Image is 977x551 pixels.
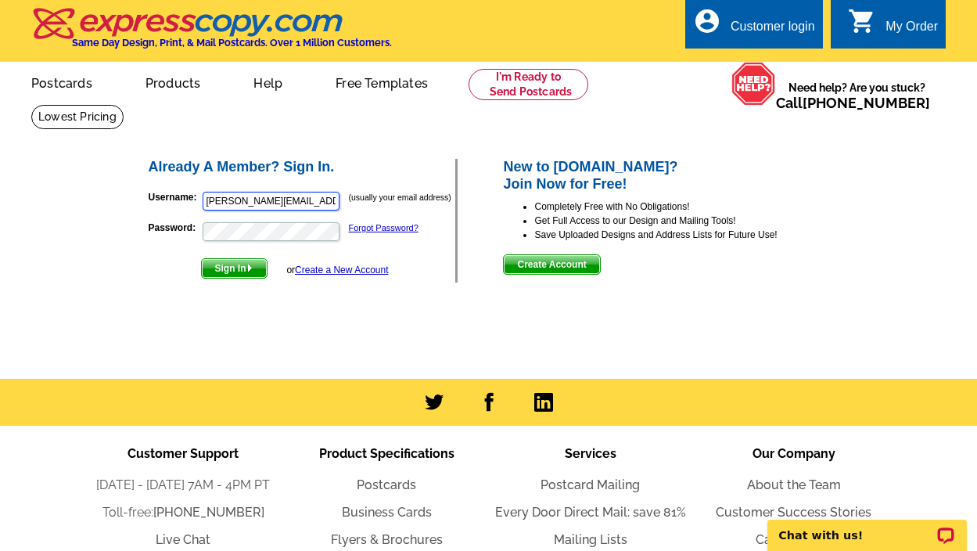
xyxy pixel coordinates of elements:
h2: New to [DOMAIN_NAME]? Join Now for Free! [503,159,831,193]
a: Create a New Account [295,265,388,275]
span: Product Specifications [319,446,454,461]
li: Toll-free: [81,503,285,522]
div: Customer login [731,20,815,41]
li: Save Uploaded Designs and Address Lists for Future Use! [534,228,831,242]
div: or [286,263,388,277]
span: Need help? Are you stuck? [776,80,938,111]
span: Services [565,446,616,461]
h4: Same Day Design, Print, & Mail Postcards. Over 1 Million Customers. [72,37,392,49]
div: My Order [885,20,938,41]
small: (usually your email address) [349,193,451,202]
span: Sign In [202,259,267,278]
i: shopping_cart [848,7,876,35]
a: Forgot Password? [349,223,418,232]
iframe: LiveChat chat widget [757,502,977,551]
a: Mailing Lists [554,532,627,547]
a: [PHONE_NUMBER] [153,505,264,520]
a: account_circle Customer login [693,17,815,37]
span: Customer Support [128,446,239,461]
li: Completely Free with No Obligations! [534,200,831,214]
a: Case Studies [756,532,832,547]
h2: Already A Member? Sign In. [149,159,456,176]
a: Postcard Mailing [541,477,640,492]
li: Get Full Access to our Design and Mailing Tools! [534,214,831,228]
a: [PHONE_NUMBER] [803,95,930,111]
label: Username: [149,190,201,204]
span: Call [776,95,930,111]
a: Business Cards [342,505,432,520]
label: Password: [149,221,201,235]
a: Same Day Design, Print, & Mail Postcards. Over 1 Million Customers. [31,19,392,49]
a: Free Templates [311,63,453,100]
span: Our Company [753,446,835,461]
span: Create Account [504,255,599,274]
a: Products [120,63,226,100]
a: Help [228,63,307,100]
button: Sign In [201,258,268,279]
a: shopping_cart My Order [848,17,938,37]
i: account_circle [693,7,721,35]
a: About the Team [747,477,841,492]
img: help [731,62,776,106]
a: Postcards [357,477,416,492]
a: Postcards [6,63,117,100]
a: Every Door Direct Mail: save 81% [495,505,686,520]
li: [DATE] - [DATE] 7AM - 4PM PT [81,476,285,495]
a: Live Chat [156,532,210,547]
a: Flyers & Brochures [331,532,443,547]
button: Create Account [503,254,600,275]
img: button-next-arrow-white.png [246,265,253,272]
a: Customer Success Stories [716,505,871,520]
